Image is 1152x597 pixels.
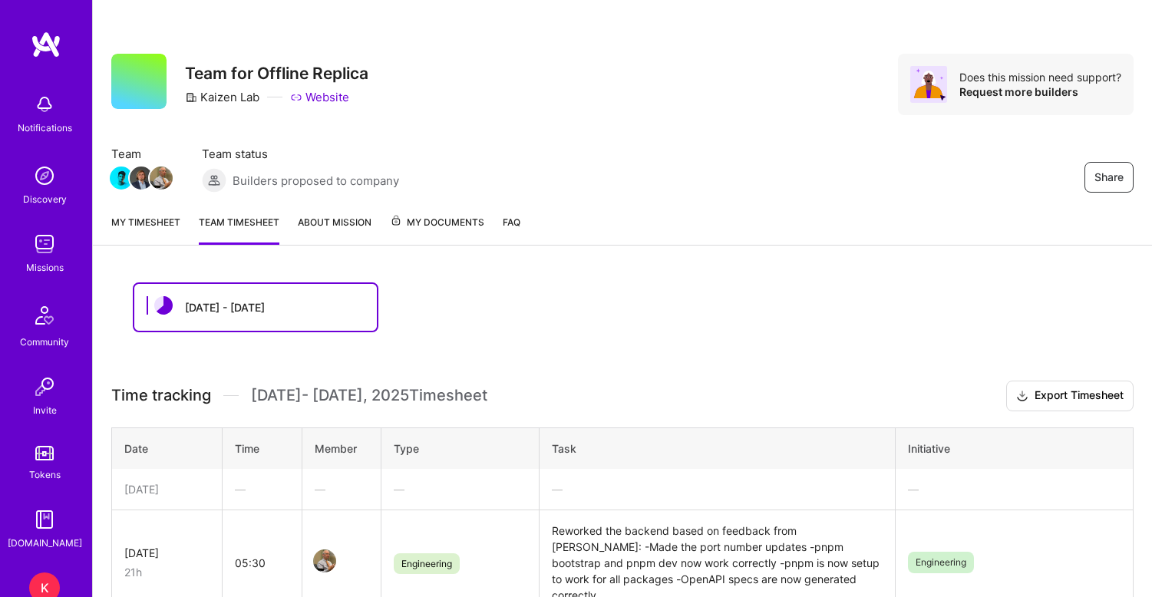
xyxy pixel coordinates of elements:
[908,481,1121,497] div: —
[124,545,210,561] div: [DATE]
[124,481,210,497] div: [DATE]
[29,467,61,483] div: Tokens
[233,173,399,189] span: Builders proposed to company
[910,66,947,103] img: Avatar
[20,334,69,350] div: Community
[315,481,368,497] div: —
[290,89,349,105] a: Website
[154,296,173,315] img: status icon
[202,146,399,162] span: Team status
[1016,388,1028,404] i: icon Download
[29,89,60,120] img: bell
[302,427,381,469] th: Member
[185,299,265,315] div: [DATE] - [DATE]
[8,535,82,551] div: [DOMAIN_NAME]
[35,446,54,460] img: tokens
[111,214,180,245] a: My timesheet
[1006,381,1134,411] button: Export Timesheet
[540,427,896,469] th: Task
[503,214,520,245] a: FAQ
[959,70,1121,84] div: Does this mission need support?
[552,481,883,497] div: —
[394,553,460,574] span: Engineering
[31,31,61,58] img: logo
[251,386,487,405] span: [DATE] - [DATE] , 2025 Timesheet
[124,564,210,580] div: 21h
[959,84,1121,99] div: Request more builders
[112,427,223,469] th: Date
[150,167,173,190] img: Team Member Avatar
[235,481,289,497] div: —
[313,549,336,572] img: Team Member Avatar
[26,259,64,275] div: Missions
[130,167,153,190] img: Team Member Avatar
[29,160,60,191] img: discovery
[908,552,974,573] span: Engineering
[18,120,72,136] div: Notifications
[896,427,1134,469] th: Initiative
[390,214,484,231] span: My Documents
[110,167,133,190] img: Team Member Avatar
[23,191,67,207] div: Discovery
[185,89,259,105] div: Kaizen Lab
[1094,170,1124,185] span: Share
[390,214,484,245] a: My Documents
[151,165,171,191] a: Team Member Avatar
[26,297,63,334] img: Community
[29,371,60,402] img: Invite
[29,504,60,535] img: guide book
[298,214,371,245] a: About Mission
[202,168,226,193] img: Builders proposed to company
[315,548,335,574] a: Team Member Avatar
[223,427,302,469] th: Time
[111,165,131,191] a: Team Member Avatar
[111,146,171,162] span: Team
[29,229,60,259] img: teamwork
[394,481,526,497] div: —
[111,386,211,405] span: Time tracking
[1084,162,1134,193] button: Share
[131,165,151,191] a: Team Member Avatar
[199,214,279,245] a: Team timesheet
[185,64,368,83] h3: Team for Offline Replica
[381,427,539,469] th: Type
[185,91,197,104] i: icon CompanyGray
[33,402,57,418] div: Invite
